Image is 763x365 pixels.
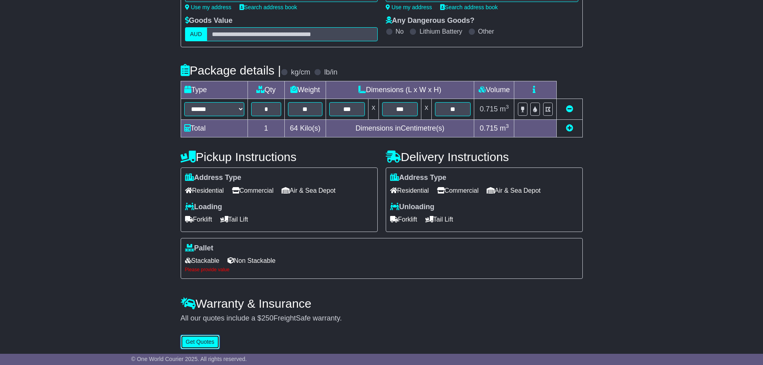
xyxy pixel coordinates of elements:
[291,68,310,77] label: kg/cm
[326,81,474,99] td: Dimensions (L x W x H)
[440,4,498,10] a: Search address book
[386,150,583,163] h4: Delivery Instructions
[248,81,285,99] td: Qty
[248,120,285,137] td: 1
[181,150,378,163] h4: Pickup Instructions
[390,184,429,197] span: Residential
[185,27,207,41] label: AUD
[185,173,242,182] label: Address Type
[185,184,224,197] span: Residential
[181,297,583,310] h4: Warranty & Insurance
[474,81,514,99] td: Volume
[181,335,220,349] button: Get Quotes
[285,120,326,137] td: Kilo(s)
[227,254,276,267] span: Non Stackable
[500,124,509,132] span: m
[324,68,337,77] label: lb/in
[386,16,475,25] label: Any Dangerous Goods?
[131,356,247,362] span: © One World Courier 2025. All rights reserved.
[185,4,232,10] a: Use my address
[185,213,212,226] span: Forklift
[478,28,494,35] label: Other
[390,173,447,182] label: Address Type
[285,81,326,99] td: Weight
[185,203,222,212] label: Loading
[185,254,219,267] span: Stackable
[396,28,404,35] label: No
[185,16,233,25] label: Goods Value
[262,314,274,322] span: 250
[566,105,573,113] a: Remove this item
[500,105,509,113] span: m
[390,213,417,226] span: Forklift
[506,104,509,110] sup: 3
[181,314,583,323] div: All our quotes include a $ FreightSafe warranty.
[232,184,274,197] span: Commercial
[181,120,248,137] td: Total
[480,124,498,132] span: 0.715
[421,99,432,120] td: x
[220,213,248,226] span: Tail Lift
[437,184,479,197] span: Commercial
[419,28,462,35] label: Lithium Battery
[480,105,498,113] span: 0.715
[181,64,281,77] h4: Package details |
[487,184,541,197] span: Air & Sea Depot
[326,120,474,137] td: Dimensions in Centimetre(s)
[566,124,573,132] a: Add new item
[425,213,453,226] span: Tail Lift
[368,99,378,120] td: x
[185,267,578,272] div: Please provide value
[506,123,509,129] sup: 3
[181,81,248,99] td: Type
[185,244,213,253] label: Pallet
[240,4,297,10] a: Search address book
[390,203,435,212] label: Unloading
[386,4,432,10] a: Use my address
[290,124,298,132] span: 64
[282,184,336,197] span: Air & Sea Depot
